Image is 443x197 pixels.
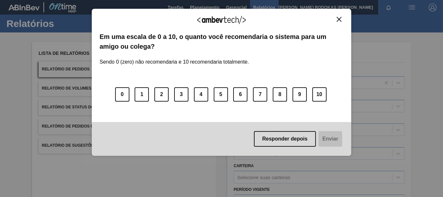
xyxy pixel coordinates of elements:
[253,87,267,102] button: 7
[233,87,247,102] button: 6
[100,51,249,65] label: Sendo 0 (zero) não recomendaria e 10 recomendaria totalmente.
[335,17,343,22] button: Close
[254,131,316,147] button: Responder depois
[214,87,228,102] button: 5
[135,87,149,102] button: 1
[337,17,341,22] img: Close
[154,87,169,102] button: 2
[115,87,129,102] button: 0
[312,87,327,102] button: 10
[174,87,188,102] button: 3
[293,87,307,102] button: 9
[100,32,343,52] label: Em uma escala de 0 a 10, o quanto você recomendaria o sistema para um amigo ou colega?
[194,87,208,102] button: 4
[273,87,287,102] button: 8
[197,16,246,24] img: Logo Ambevtech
